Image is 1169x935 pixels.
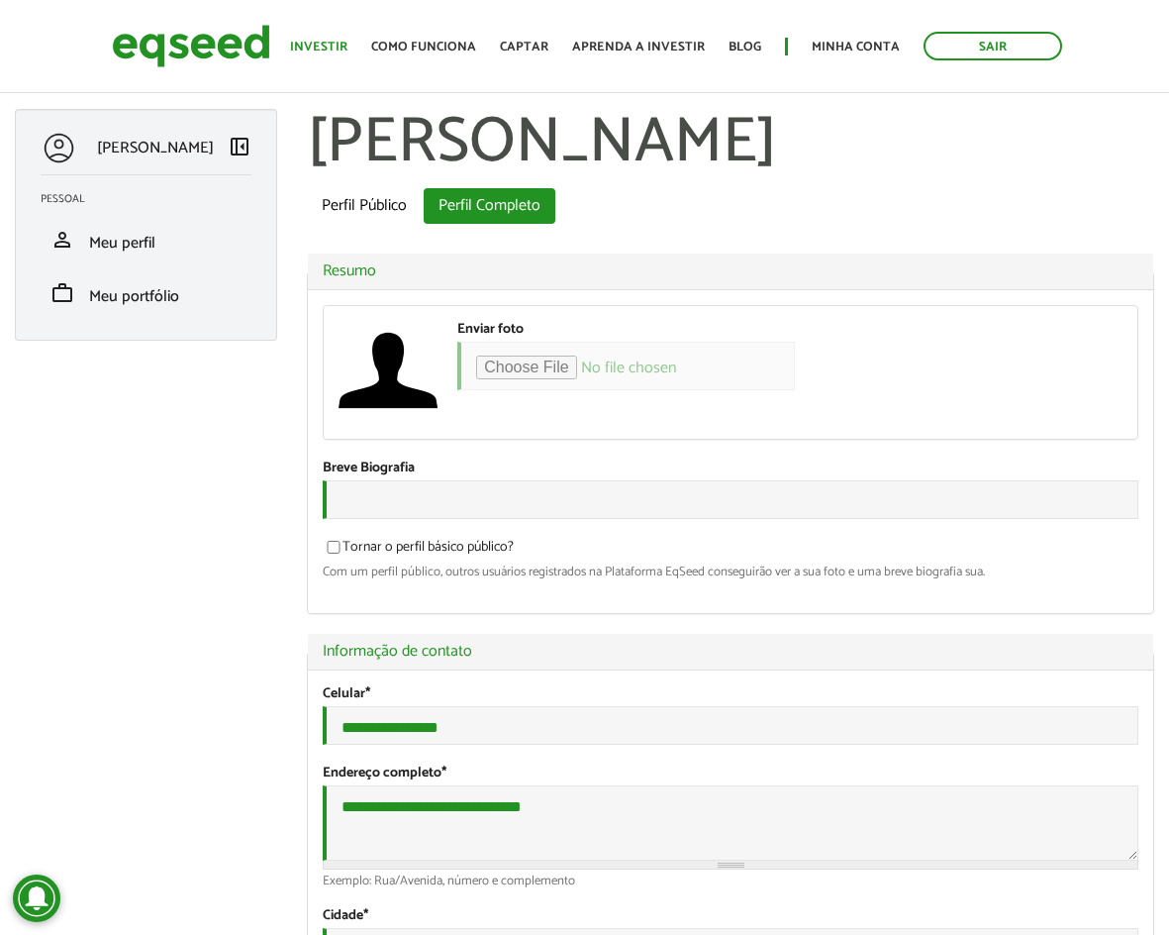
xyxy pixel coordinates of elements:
[441,762,446,784] span: Este campo é obrigatório.
[323,462,415,475] label: Breve Biografia
[323,767,446,780] label: Endereço completo
[339,321,438,420] a: Ver perfil do usuário.
[457,323,524,337] label: Enviar foto
[365,682,370,705] span: Este campo é obrigatório.
[924,32,1062,60] a: Sair
[26,213,266,266] li: Meu perfil
[97,139,214,157] p: [PERSON_NAME]
[363,904,368,927] span: Este campo é obrigatório.
[41,193,266,205] h2: Pessoal
[290,41,347,53] a: Investir
[323,263,1138,279] a: Resumo
[371,41,476,53] a: Como funciona
[112,20,270,72] img: EqSeed
[323,644,1138,660] a: Informação de contato
[228,135,251,158] span: left_panel_close
[572,41,705,53] a: Aprenda a investir
[323,909,368,923] label: Cidade
[89,230,155,257] span: Meu perfil
[307,109,1154,178] h1: [PERSON_NAME]
[500,41,548,53] a: Captar
[50,228,74,252] span: person
[41,281,251,305] a: workMeu portfólio
[424,188,555,224] a: Perfil Completo
[89,283,179,310] span: Meu portfólio
[228,135,251,162] a: Colapsar menu
[307,188,422,224] a: Perfil Público
[323,541,514,561] label: Tornar o perfil básico público?
[41,228,251,252] a: personMeu perfil
[339,321,438,420] img: Foto de rafael campello de menezes
[26,266,266,320] li: Meu portfólio
[323,687,370,701] label: Celular
[323,566,1138,578] div: Com um perfil público, outros usuários registrados na Plataforma EqSeed conseguirão ver a sua fot...
[316,541,351,554] input: Tornar o perfil básico público?
[812,41,900,53] a: Minha conta
[50,281,74,305] span: work
[323,875,1138,887] div: Exemplo: Rua/Avenida, número e complemento
[729,41,761,53] a: Blog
